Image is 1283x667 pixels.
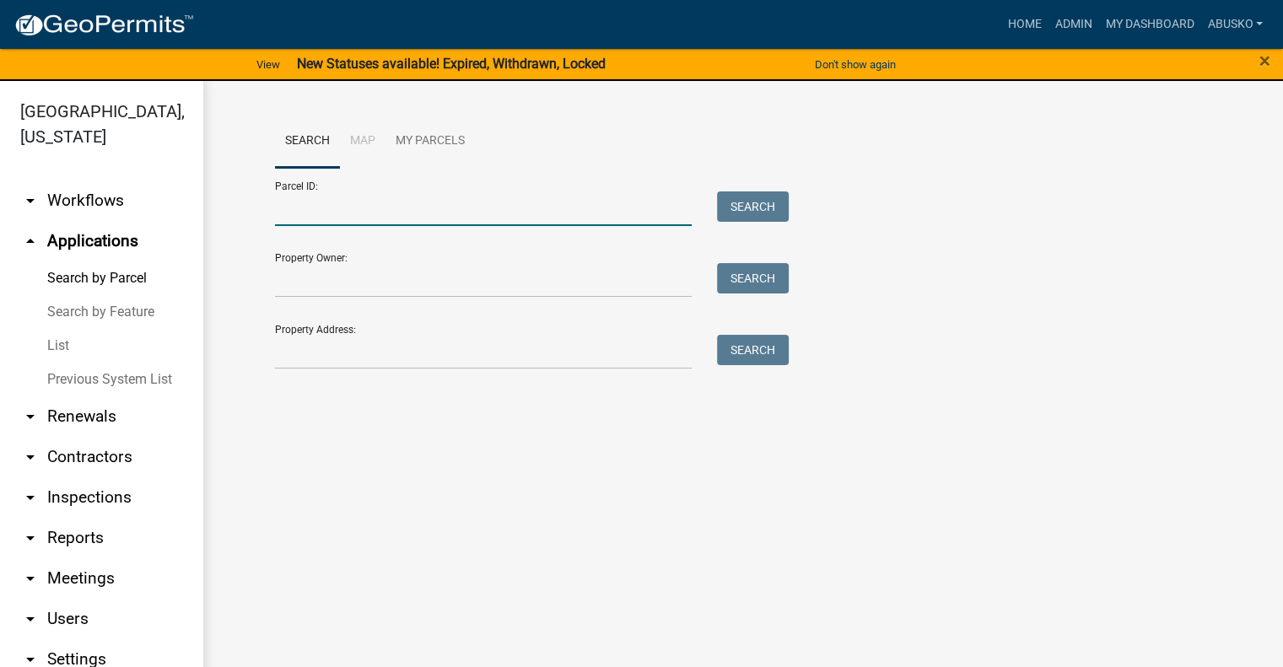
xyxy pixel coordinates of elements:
button: Search [717,191,789,222]
i: arrow_drop_down [20,528,40,548]
a: My Parcels [385,115,475,169]
strong: New Statuses available! Expired, Withdrawn, Locked [297,56,606,72]
a: Home [1000,8,1048,40]
i: arrow_drop_down [20,447,40,467]
i: arrow_drop_up [20,231,40,251]
i: arrow_drop_down [20,568,40,589]
a: My Dashboard [1098,8,1200,40]
a: View [250,51,287,78]
a: abusko [1200,8,1270,40]
button: Search [717,263,789,293]
span: × [1259,49,1270,73]
button: Search [717,335,789,365]
button: Close [1259,51,1270,71]
i: arrow_drop_down [20,487,40,508]
i: arrow_drop_down [20,609,40,629]
a: Search [275,115,340,169]
i: arrow_drop_down [20,191,40,211]
a: Admin [1048,8,1098,40]
button: Don't show again [808,51,903,78]
i: arrow_drop_down [20,406,40,427]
